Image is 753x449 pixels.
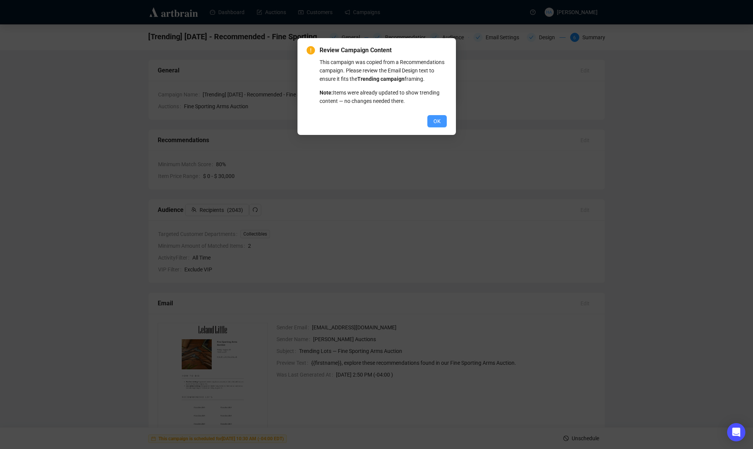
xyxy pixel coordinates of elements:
button: OK [427,115,447,127]
p: Items were already updated to show trending content — no changes needed there. [320,88,447,105]
span: exclamation-circle [307,46,315,55]
div: Open Intercom Messenger [727,423,745,441]
span: OK [433,117,441,125]
strong: Trending campaign [357,76,404,82]
p: This campaign was copied from a Recommendations campaign. Please review the Email Design text to ... [320,58,447,83]
span: Review Campaign Content [320,46,447,55]
strong: Note: [320,90,333,96]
